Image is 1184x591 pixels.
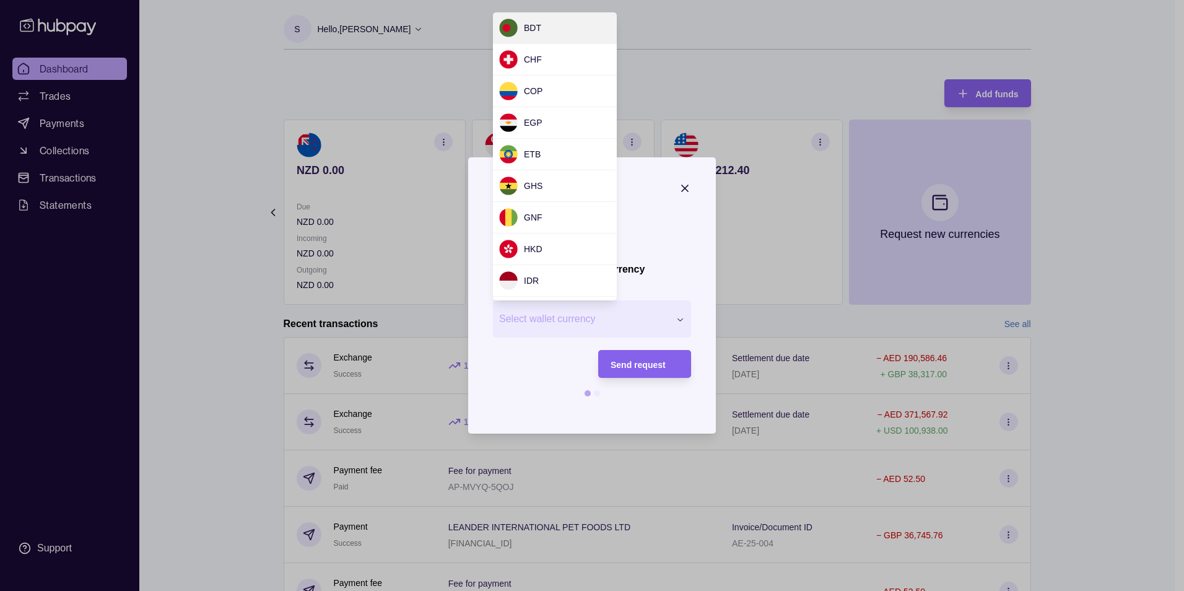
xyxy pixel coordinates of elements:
[524,181,542,191] span: GHS
[499,82,518,100] img: co
[499,271,518,290] img: id
[524,244,542,254] span: HKD
[499,113,518,132] img: eg
[499,208,518,227] img: gn
[524,118,542,128] span: EGP
[524,55,542,64] span: CHF
[524,23,541,33] span: BDT
[499,50,518,69] img: ch
[499,19,518,37] img: bd
[524,149,541,159] span: ETB
[499,177,518,195] img: gh
[524,212,542,222] span: GNF
[524,86,542,96] span: COP
[524,276,539,286] span: IDR
[499,240,518,258] img: hk
[499,145,518,164] img: et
